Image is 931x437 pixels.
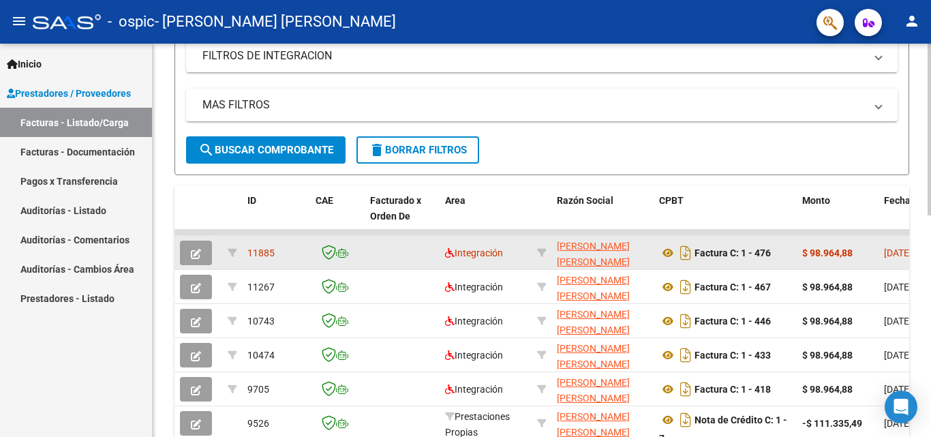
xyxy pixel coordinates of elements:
[440,186,532,246] datatable-header-cell: Area
[654,186,797,246] datatable-header-cell: CPBT
[677,409,695,431] i: Descargar documento
[802,316,853,327] strong: $ 98.964,88
[445,384,503,395] span: Integración
[551,186,654,246] datatable-header-cell: Razón Social
[202,97,865,112] mat-panel-title: MAS FILTROS
[677,242,695,264] i: Descargar documento
[557,375,648,404] div: 27406447699
[186,40,898,72] mat-expansion-panel-header: FILTROS DE INTEGRACION
[557,377,630,404] span: [PERSON_NAME] [PERSON_NAME]
[370,195,421,222] span: Facturado x Orden De
[247,316,275,327] span: 10743
[884,350,912,361] span: [DATE]
[445,282,503,292] span: Integración
[659,195,684,206] span: CPBT
[797,186,879,246] datatable-header-cell: Monto
[557,307,648,335] div: 27406447699
[7,57,42,72] span: Inicio
[884,247,912,258] span: [DATE]
[695,247,771,258] strong: Factura C: 1 - 476
[885,391,917,423] div: Open Intercom Messenger
[316,195,333,206] span: CAE
[247,282,275,292] span: 11267
[884,316,912,327] span: [DATE]
[365,186,440,246] datatable-header-cell: Facturado x Orden De
[198,144,333,156] span: Buscar Comprobante
[186,136,346,164] button: Buscar Comprobante
[310,186,365,246] datatable-header-cell: CAE
[677,344,695,366] i: Descargar documento
[802,384,853,395] strong: $ 98.964,88
[557,275,630,301] span: [PERSON_NAME] [PERSON_NAME]
[247,384,269,395] span: 9705
[369,144,467,156] span: Borrar Filtros
[557,239,648,267] div: 27406447699
[677,310,695,332] i: Descargar documento
[557,341,648,370] div: 27406447699
[802,350,853,361] strong: $ 98.964,88
[557,343,630,370] span: [PERSON_NAME] [PERSON_NAME]
[677,276,695,298] i: Descargar documento
[247,247,275,258] span: 11885
[202,48,865,63] mat-panel-title: FILTROS DE INTEGRACION
[802,418,862,429] strong: -$ 111.335,49
[247,418,269,429] span: 9526
[802,282,853,292] strong: $ 98.964,88
[445,247,503,258] span: Integración
[884,418,912,429] span: [DATE]
[186,89,898,121] mat-expansion-panel-header: MAS FILTROS
[242,186,310,246] datatable-header-cell: ID
[695,384,771,395] strong: Factura C: 1 - 418
[677,378,695,400] i: Descargar documento
[198,142,215,158] mat-icon: search
[247,350,275,361] span: 10474
[904,13,920,29] mat-icon: person
[557,273,648,301] div: 27406447699
[802,195,830,206] span: Monto
[445,350,503,361] span: Integración
[695,282,771,292] strong: Factura C: 1 - 467
[11,13,27,29] mat-icon: menu
[884,282,912,292] span: [DATE]
[557,195,613,206] span: Razón Social
[884,384,912,395] span: [DATE]
[108,7,155,37] span: - ospic
[802,247,853,258] strong: $ 98.964,88
[247,195,256,206] span: ID
[445,316,503,327] span: Integración
[557,309,630,335] span: [PERSON_NAME] [PERSON_NAME]
[445,195,465,206] span: Area
[356,136,479,164] button: Borrar Filtros
[155,7,396,37] span: - [PERSON_NAME] [PERSON_NAME]
[695,316,771,327] strong: Factura C: 1 - 446
[369,142,385,158] mat-icon: delete
[557,241,630,267] span: [PERSON_NAME] [PERSON_NAME]
[695,350,771,361] strong: Factura C: 1 - 433
[7,86,131,101] span: Prestadores / Proveedores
